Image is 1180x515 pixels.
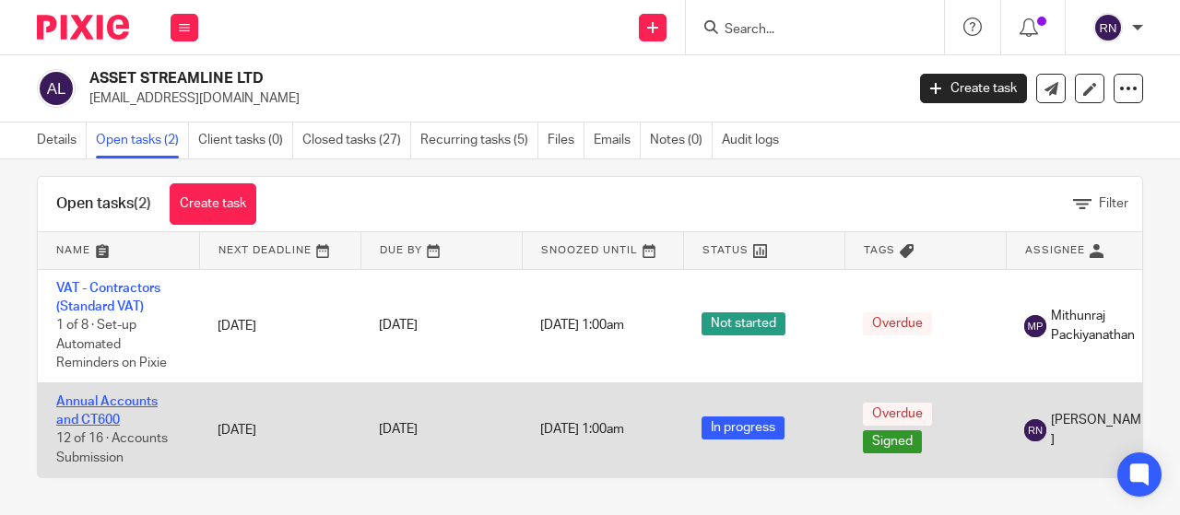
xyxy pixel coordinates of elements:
h1: Open tasks [56,194,151,214]
a: Closed tasks (27) [302,123,411,158]
a: Files [548,123,584,158]
a: Annual Accounts and CT600 [56,395,158,427]
img: svg%3E [1024,315,1046,337]
span: [PERSON_NAME] [1051,411,1149,449]
span: Signed [863,430,922,453]
a: Details [37,123,87,158]
span: [DATE] 1:00am [540,320,624,333]
a: VAT - Contractors (Standard VAT) [56,282,160,313]
span: (2) [134,196,151,211]
span: Not started [702,312,785,335]
span: 12 of 16 · Accounts Submission [56,433,168,465]
img: svg%3E [1024,419,1046,441]
span: [DATE] [379,424,418,437]
img: svg%3E [37,69,76,108]
img: svg%3E [1093,13,1123,42]
h2: ASSET STREAMLINE LTD [89,69,732,88]
a: Create task [920,74,1027,103]
span: Overdue [863,312,932,335]
span: In progress [702,416,785,439]
span: 1 of 8 · Set-up Automated Reminders on Pixie [56,319,167,369]
span: Tags [864,245,895,255]
a: Client tasks (0) [198,123,293,158]
a: Recurring tasks (5) [420,123,538,158]
span: [DATE] 1:00am [540,424,624,437]
span: [DATE] [379,320,418,333]
span: Filter [1099,197,1128,210]
input: Search [723,22,889,39]
img: Pixie [37,15,129,40]
span: Mithunraj Packiyanathan [1051,307,1149,345]
a: Open tasks (2) [96,123,189,158]
span: Status [702,245,749,255]
span: Overdue [863,403,932,426]
a: Audit logs [722,123,788,158]
span: Snoozed Until [541,245,638,255]
p: [EMAIL_ADDRESS][DOMAIN_NAME] [89,89,892,108]
a: Notes (0) [650,123,713,158]
td: [DATE] [199,382,360,476]
td: [DATE] [199,269,360,382]
a: Emails [594,123,641,158]
a: Create task [170,183,256,225]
